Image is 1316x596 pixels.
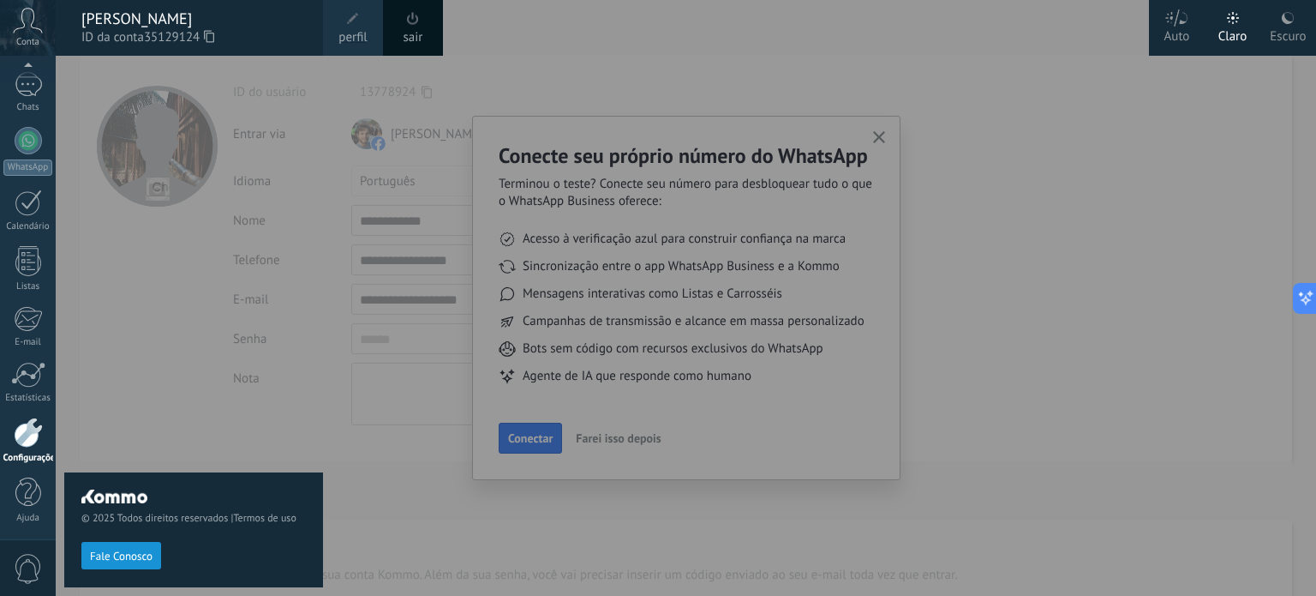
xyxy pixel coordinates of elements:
[3,393,53,404] div: Estatísticas
[3,281,53,292] div: Listas
[81,512,306,525] span: © 2025 Todos direitos reservados |
[90,551,153,563] span: Fale Conosco
[3,102,53,113] div: Chats
[81,542,161,569] button: Fale Conosco
[3,453,53,464] div: Configurações
[233,512,296,525] a: Termos de uso
[81,549,161,562] a: Fale Conosco
[1164,11,1190,56] div: Auto
[3,221,53,232] div: Calendário
[3,337,53,348] div: E-mail
[1218,11,1247,56] div: Claro
[3,160,52,176] div: WhatsApp
[144,28,214,47] span: 35129124
[81,28,306,47] span: ID da conta
[338,28,367,47] span: perfil
[3,513,53,524] div: Ajuda
[1270,11,1306,56] div: Escuro
[16,37,39,48] span: Conta
[81,9,306,28] div: [PERSON_NAME]
[404,28,423,47] a: sair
